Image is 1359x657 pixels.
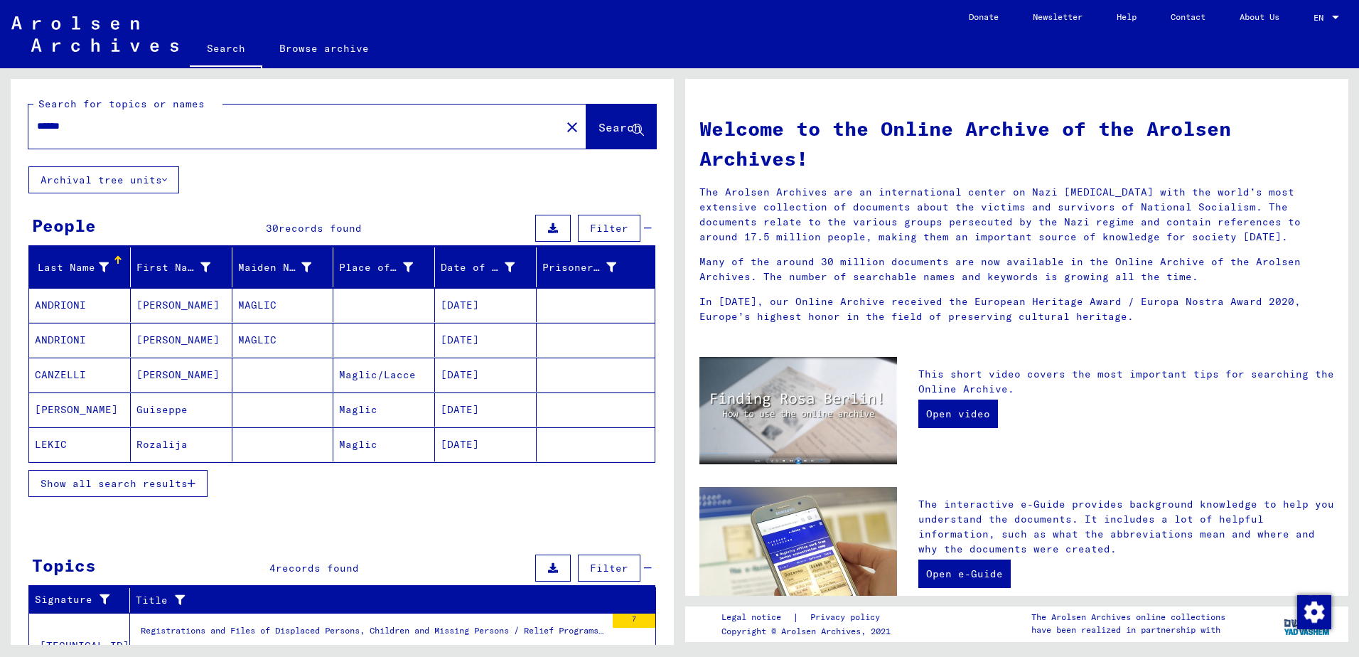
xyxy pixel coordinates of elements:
[29,323,131,357] mat-cell: ANDRIONI
[590,222,628,235] span: Filter
[28,166,179,193] button: Archival tree units
[136,260,210,275] div: First Name
[699,185,1334,245] p: The Arolsen Archives are an international center on Nazi [MEDICAL_DATA] with the world’s most ext...
[136,589,638,611] div: Title
[333,247,435,287] mat-header-cell: Place of Birth
[339,256,434,279] div: Place of Birth
[435,427,537,461] mat-cell: [DATE]
[699,487,897,619] img: eguide.jpg
[1281,606,1334,641] img: yv_logo.png
[136,593,621,608] div: Title
[131,392,232,427] mat-cell: Guiseppe
[29,427,131,461] mat-cell: LEKIC
[435,323,537,357] mat-cell: [DATE]
[32,552,96,578] div: Topics
[435,392,537,427] mat-cell: [DATE]
[266,222,279,235] span: 30
[918,497,1334,557] p: The interactive e-Guide provides background knowledge to help you understand the documents. It in...
[339,260,413,275] div: Place of Birth
[542,256,638,279] div: Prisoner #
[699,114,1334,173] h1: Welcome to the Online Archive of the Arolsen Archives!
[35,592,112,607] div: Signature
[131,288,232,322] mat-cell: [PERSON_NAME]
[699,357,897,464] img: video.jpg
[799,610,897,625] a: Privacy policy
[918,400,998,428] a: Open video
[699,255,1334,284] p: Many of the around 30 million documents are now available in the Online Archive of the Arolsen Ar...
[262,31,386,65] a: Browse archive
[279,222,362,235] span: records found
[32,213,96,238] div: People
[578,215,640,242] button: Filter
[333,427,435,461] mat-cell: Maglic
[613,614,655,628] div: 7
[542,260,616,275] div: Prisoner #
[558,112,586,141] button: Clear
[598,120,641,134] span: Search
[721,610,793,625] a: Legal notice
[1031,611,1225,624] p: The Arolsen Archives online collections
[28,470,208,497] button: Show all search results
[333,358,435,392] mat-cell: Maglic/Lacce
[918,560,1011,588] a: Open e-Guide
[333,392,435,427] mat-cell: Maglic
[131,323,232,357] mat-cell: [PERSON_NAME]
[435,247,537,287] mat-header-cell: Date of Birth
[537,247,655,287] mat-header-cell: Prisoner #
[41,477,188,490] span: Show all search results
[578,555,640,582] button: Filter
[238,256,333,279] div: Maiden Name
[435,288,537,322] mat-cell: [DATE]
[136,256,232,279] div: First Name
[29,288,131,322] mat-cell: ANDRIONI
[232,247,334,287] mat-header-cell: Maiden Name
[232,288,334,322] mat-cell: MAGLIC
[435,358,537,392] mat-cell: [DATE]
[441,256,536,279] div: Date of Birth
[35,589,129,611] div: Signature
[35,260,109,275] div: Last Name
[29,358,131,392] mat-cell: CANZELLI
[269,562,276,575] span: 4
[564,119,581,136] mat-icon: close
[1296,594,1331,629] div: Zustimmung ändern
[238,260,312,275] div: Maiden Name
[131,358,232,392] mat-cell: [PERSON_NAME]
[29,247,131,287] mat-header-cell: Last Name
[131,427,232,461] mat-cell: Rozalija
[141,624,606,644] div: Registrations and Files of Displaced Persons, Children and Missing Persons / Relief Programs of V...
[190,31,262,68] a: Search
[918,367,1334,397] p: This short video covers the most important tips for searching the Online Archive.
[232,323,334,357] mat-cell: MAGLIC
[699,294,1334,324] p: In [DATE], our Online Archive received the European Heritage Award / Europa Nostra Award 2020, Eu...
[1297,595,1331,629] img: Zustimmung ändern
[586,105,656,149] button: Search
[35,256,130,279] div: Last Name
[29,392,131,427] mat-cell: [PERSON_NAME]
[1314,12,1323,23] mat-select-trigger: EN
[276,562,359,575] span: records found
[590,562,628,575] span: Filter
[1031,624,1225,636] p: have been realized in partnership with
[11,16,178,52] img: Arolsen_neg.svg
[721,625,897,638] p: Copyright © Arolsen Archives, 2021
[721,610,897,625] div: |
[441,260,515,275] div: Date of Birth
[38,97,205,110] mat-label: Search for topics or names
[131,247,232,287] mat-header-cell: First Name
